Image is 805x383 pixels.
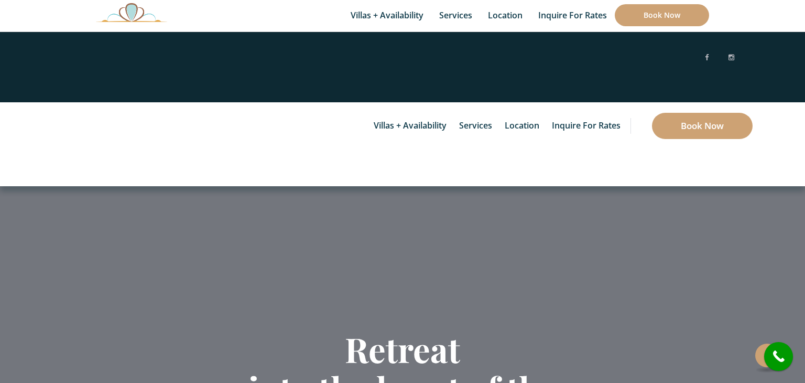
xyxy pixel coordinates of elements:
a: Villas + Availability [368,102,452,150]
a: Services [454,102,497,150]
a: call [764,342,793,371]
img: Awesome Logo [26,105,76,184]
img: svg%3E [744,19,753,98]
a: Book Now [652,113,753,139]
a: Book Now [615,4,709,26]
a: Location [499,102,545,150]
img: Awesome Logo [96,3,167,22]
i: call [767,345,790,368]
a: Inquire for Rates [547,102,626,150]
